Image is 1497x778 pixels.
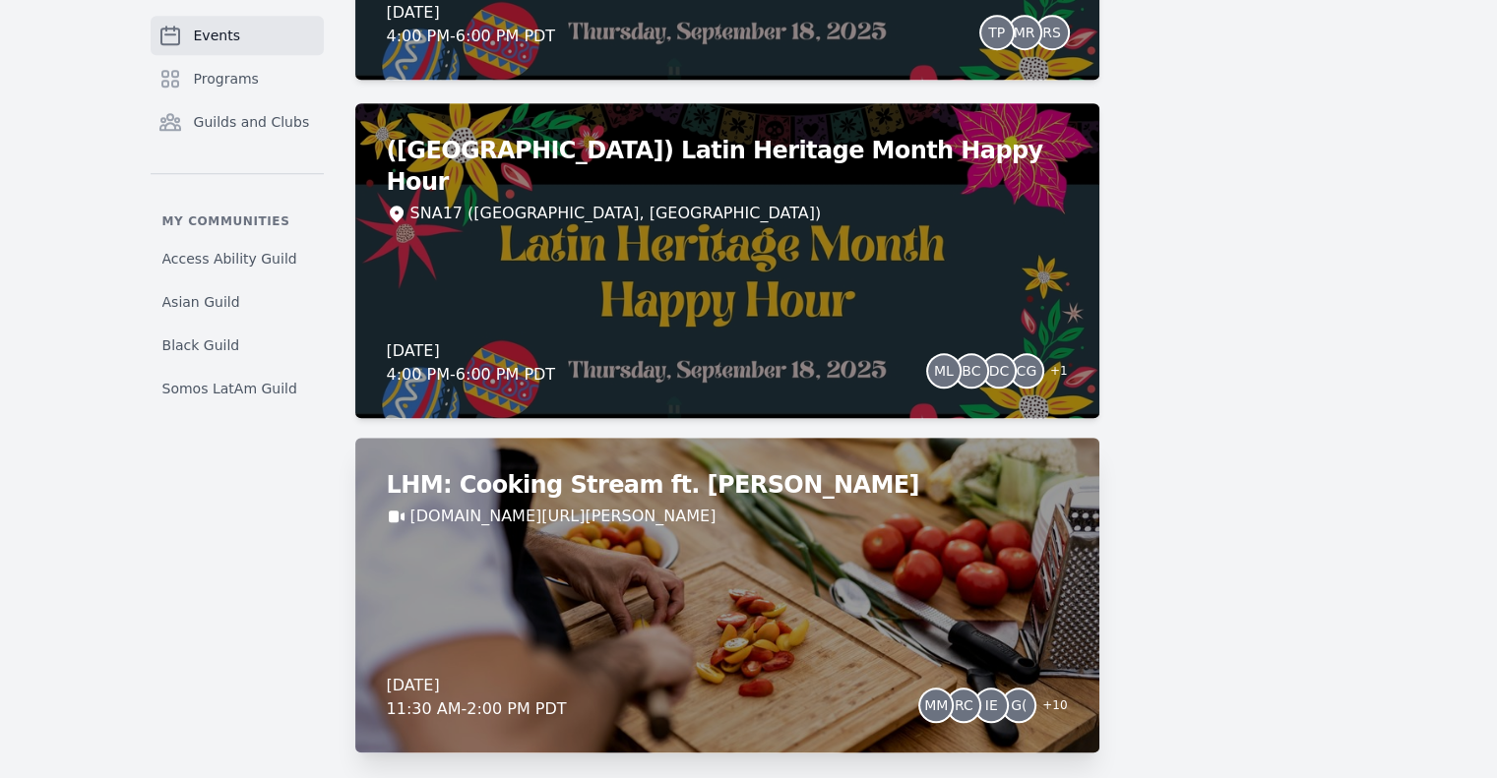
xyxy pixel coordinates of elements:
a: Black Guild [151,328,324,363]
p: My communities [151,213,324,229]
div: [DATE] 4:00 PM - 6:00 PM PDT [387,1,556,48]
a: Events [151,16,324,55]
span: Asian Guild [162,292,240,312]
a: ([GEOGRAPHIC_DATA]) Latin Heritage Month Happy HourSNA17 ([GEOGRAPHIC_DATA], [GEOGRAPHIC_DATA])[D... [355,103,1099,418]
span: CG [1016,364,1036,378]
span: Programs [194,69,259,89]
div: SNA17 ([GEOGRAPHIC_DATA], [GEOGRAPHIC_DATA]) [410,202,822,225]
a: Asian Guild [151,284,324,320]
h2: ([GEOGRAPHIC_DATA]) Latin Heritage Month Happy Hour [387,135,1068,198]
span: TP [988,26,1005,39]
span: Guilds and Clubs [194,112,310,132]
span: G( [1011,698,1027,712]
span: Access Ability Guild [162,249,297,269]
a: Programs [151,59,324,98]
span: + 1 [1038,359,1068,387]
span: Black Guild [162,335,240,355]
div: [DATE] 11:30 AM - 2:00 PM PDT [387,674,567,721]
a: [DOMAIN_NAME][URL][PERSON_NAME] [410,505,717,528]
a: LHM: Cooking Stream ft. [PERSON_NAME][DOMAIN_NAME][URL][PERSON_NAME][DATE]11:30 AM-2:00 PM PDTMMR... [355,438,1099,752]
span: IE [985,698,998,712]
a: Guilds and Clubs [151,102,324,142]
div: [DATE] 4:00 PM - 6:00 PM PDT [387,339,556,387]
span: Somos LatAm Guild [162,379,297,398]
span: RC [955,698,973,712]
h2: LHM: Cooking Stream ft. [PERSON_NAME] [387,469,1068,501]
span: ML [934,364,954,378]
span: MR [1014,26,1035,39]
a: Somos LatAm Guild [151,371,324,406]
span: MM [924,698,948,712]
nav: Sidebar [151,16,324,406]
span: Events [194,26,240,45]
a: Access Ability Guild [151,241,324,276]
span: + 10 [1030,693,1067,721]
span: BC [962,364,980,378]
span: RS [1042,26,1061,39]
span: DC [989,364,1010,378]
